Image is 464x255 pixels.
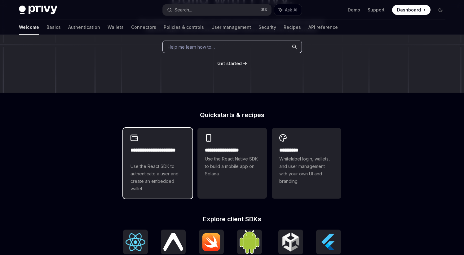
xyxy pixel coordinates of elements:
span: Get started [217,61,242,66]
span: Help me learn how to… [168,44,215,50]
span: Ask AI [285,7,297,13]
a: Support [368,7,385,13]
img: Android (Kotlin) [240,230,259,253]
a: API reference [308,20,338,35]
a: Authentication [68,20,100,35]
a: Connectors [131,20,156,35]
a: User management [211,20,251,35]
span: Whitelabel login, wallets, and user management with your own UI and branding. [279,155,334,185]
a: Recipes [284,20,301,35]
h2: Explore client SDKs [123,216,341,222]
span: Use the React Native SDK to build a mobile app on Solana. [205,155,259,178]
span: Use the React SDK to authenticate a user and create an embedded wallet. [130,163,185,192]
img: React [126,233,145,251]
img: Unity [281,232,301,252]
img: dark logo [19,6,57,14]
button: Toggle dark mode [435,5,445,15]
a: Demo [348,7,360,13]
a: Dashboard [392,5,431,15]
a: Security [259,20,276,35]
h2: Quickstarts & recipes [123,112,341,118]
button: Search...⌘K [163,4,271,15]
a: **** **** **** ***Use the React Native SDK to build a mobile app on Solana. [197,128,267,199]
span: Dashboard [397,7,421,13]
a: Basics [46,20,61,35]
a: Get started [217,60,242,67]
span: ⌘ K [261,7,267,12]
img: Flutter [319,232,338,252]
a: Welcome [19,20,39,35]
img: iOS (Swift) [201,233,221,251]
button: Ask AI [274,4,302,15]
a: Wallets [108,20,124,35]
div: Search... [175,6,192,14]
img: React Native [163,233,183,251]
a: **** *****Whitelabel login, wallets, and user management with your own UI and branding. [272,128,341,199]
a: Policies & controls [164,20,204,35]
